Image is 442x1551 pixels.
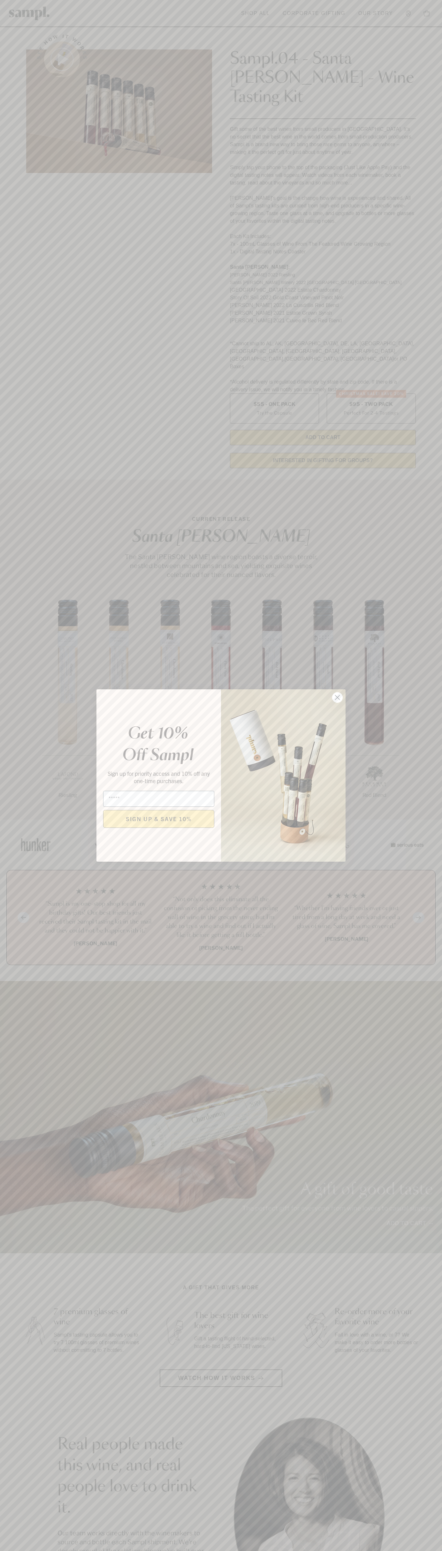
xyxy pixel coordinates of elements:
button: SIGN UP & SAVE 10% [103,810,214,828]
span: Sign up for priority access and 10% off any one-time purchases. [108,770,210,784]
em: Get 10% Off Sampl [122,726,194,763]
img: 96933287-25a1-481a-a6d8-4dd623390dc6.png [221,689,346,862]
input: Email [103,791,214,807]
button: Close dialog [332,692,343,703]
